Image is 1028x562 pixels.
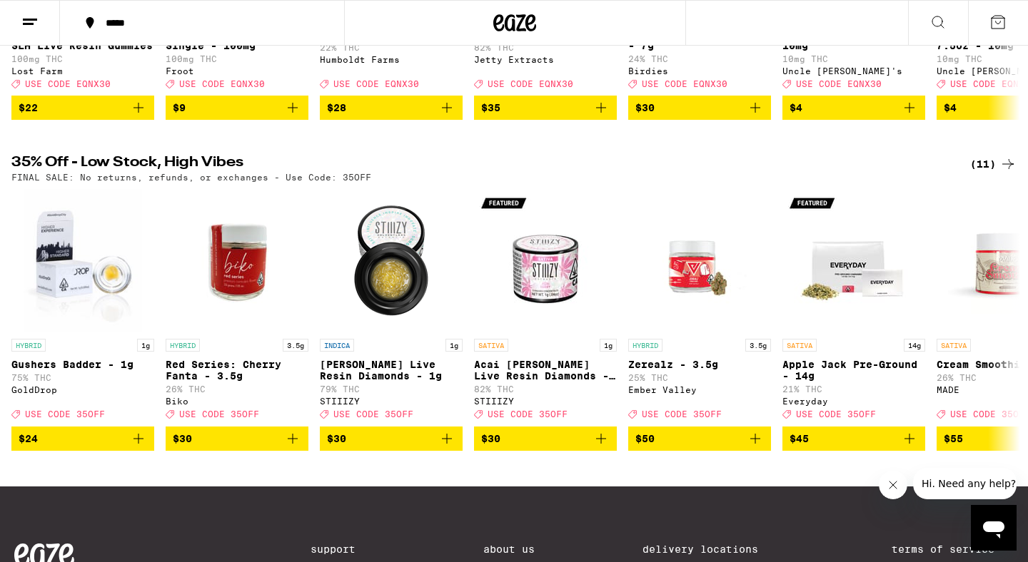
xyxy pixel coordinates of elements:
span: $35 [481,102,500,113]
a: Open page for Zerealz - 3.5g from Ember Valley [628,189,771,426]
p: 100mg THC [11,54,154,63]
img: Biko - Red Series: Cherry Fanta - 3.5g [166,189,308,332]
div: Everyday [782,397,925,406]
p: 26% THC [166,384,308,394]
span: USE CODE EQNX30 [488,79,573,88]
h2: 35% Off - Low Stock, High Vibes [11,155,947,173]
p: Gushers Badder - 1g [11,359,154,370]
p: HYBRID [628,339,662,352]
button: Add to bag [782,426,925,451]
span: USE CODE 35OFF [333,410,413,419]
div: STIIIZY [474,397,617,406]
p: 75% THC [11,373,154,382]
a: Open page for Mochi Gelato Live Resin Diamonds - 1g from STIIIZY [320,189,463,426]
div: Jetty Extracts [474,55,617,64]
span: $30 [173,433,192,444]
iframe: Button to launch messaging window [971,505,1017,551]
span: $4 [944,102,957,113]
p: Zerealz - 3.5g [628,359,771,370]
div: Uncle [PERSON_NAME]'s [782,66,925,76]
button: Add to bag [320,96,463,120]
a: (11) [970,155,1017,173]
span: USE CODE 35OFF [796,410,876,419]
p: 3.5g [283,339,308,352]
div: Froot [166,66,308,76]
img: STIIIZY - Acai Berry Live Resin Diamonds - 1g [474,189,617,332]
button: Add to bag [628,426,771,451]
p: 82% THC [474,384,617,394]
p: 100mg THC [166,54,308,63]
span: USE CODE 35OFF [179,410,259,419]
p: 10mg THC [782,54,925,63]
button: Add to bag [628,96,771,120]
span: $30 [481,433,500,444]
p: 22% THC [320,43,463,52]
span: $22 [19,102,38,113]
img: Everyday - Apple Jack Pre-Ground - 14g [782,189,925,332]
div: Birdies [628,66,771,76]
button: Add to bag [474,426,617,451]
p: 1g [445,339,463,352]
a: Terms of Service [892,543,1014,555]
span: $30 [327,433,346,444]
p: FINAL SALE: No returns, refunds, or exchanges - Use Code: 35OFF [11,173,371,182]
span: $45 [790,433,809,444]
p: SATIVA [782,339,817,352]
p: HYBRID [166,339,200,352]
p: SATIVA [474,339,508,352]
span: USE CODE 35OFF [25,410,105,419]
p: Apple Jack Pre-Ground - 14g [782,359,925,382]
span: USE CODE 35OFF [642,410,722,419]
p: 1g [137,339,154,352]
span: USE CODE 35OFF [488,410,568,419]
button: Add to bag [474,96,617,120]
p: HYBRID [11,339,46,352]
span: USE CODE EQNX30 [179,79,265,88]
img: GoldDrop - Gushers Badder - 1g [24,189,141,332]
p: 21% THC [782,384,925,394]
a: Open page for Gushers Badder - 1g from GoldDrop [11,189,154,426]
span: $9 [173,102,186,113]
span: $24 [19,433,38,444]
span: $4 [790,102,802,113]
p: 25% THC [628,373,771,382]
button: Add to bag [320,426,463,451]
a: Open page for Acai Berry Live Resin Diamonds - 1g from STIIIZY [474,189,617,426]
div: Lost Farm [11,66,154,76]
span: USE CODE EQNX30 [25,79,111,88]
p: Acai [PERSON_NAME] Live Resin Diamonds - 1g [474,359,617,382]
p: [PERSON_NAME] Live Resin Diamonds - 1g [320,359,463,382]
button: Add to bag [782,96,925,120]
p: 3.5g [745,339,771,352]
a: Delivery Locations [642,543,784,555]
div: GoldDrop [11,385,154,394]
span: $28 [327,102,346,113]
button: Add to bag [166,426,308,451]
p: 79% THC [320,384,463,394]
p: 82% THC [474,43,617,52]
button: Add to bag [11,426,154,451]
span: USE CODE EQNX30 [796,79,882,88]
a: Open page for Red Series: Cherry Fanta - 3.5g from Biko [166,189,308,426]
span: $55 [944,433,963,444]
p: 24% THC [628,54,771,63]
span: $50 [635,433,655,444]
img: Ember Valley - Zerealz - 3.5g [628,189,771,332]
div: Humboldt Farms [320,55,463,64]
span: USE CODE EQNX30 [333,79,419,88]
p: 1g [600,339,617,352]
p: 14g [904,339,925,352]
span: $30 [635,102,655,113]
a: About Us [483,543,535,555]
iframe: Close message [879,471,907,499]
iframe: Message from company [913,468,1017,499]
a: Support [311,543,375,555]
a: Open page for Apple Jack Pre-Ground - 14g from Everyday [782,189,925,426]
p: INDICA [320,339,354,352]
img: STIIIZY - Mochi Gelato Live Resin Diamonds - 1g [320,189,463,332]
p: Red Series: Cherry Fanta - 3.5g [166,359,308,382]
div: STIIIZY [320,397,463,406]
button: Add to bag [11,96,154,120]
